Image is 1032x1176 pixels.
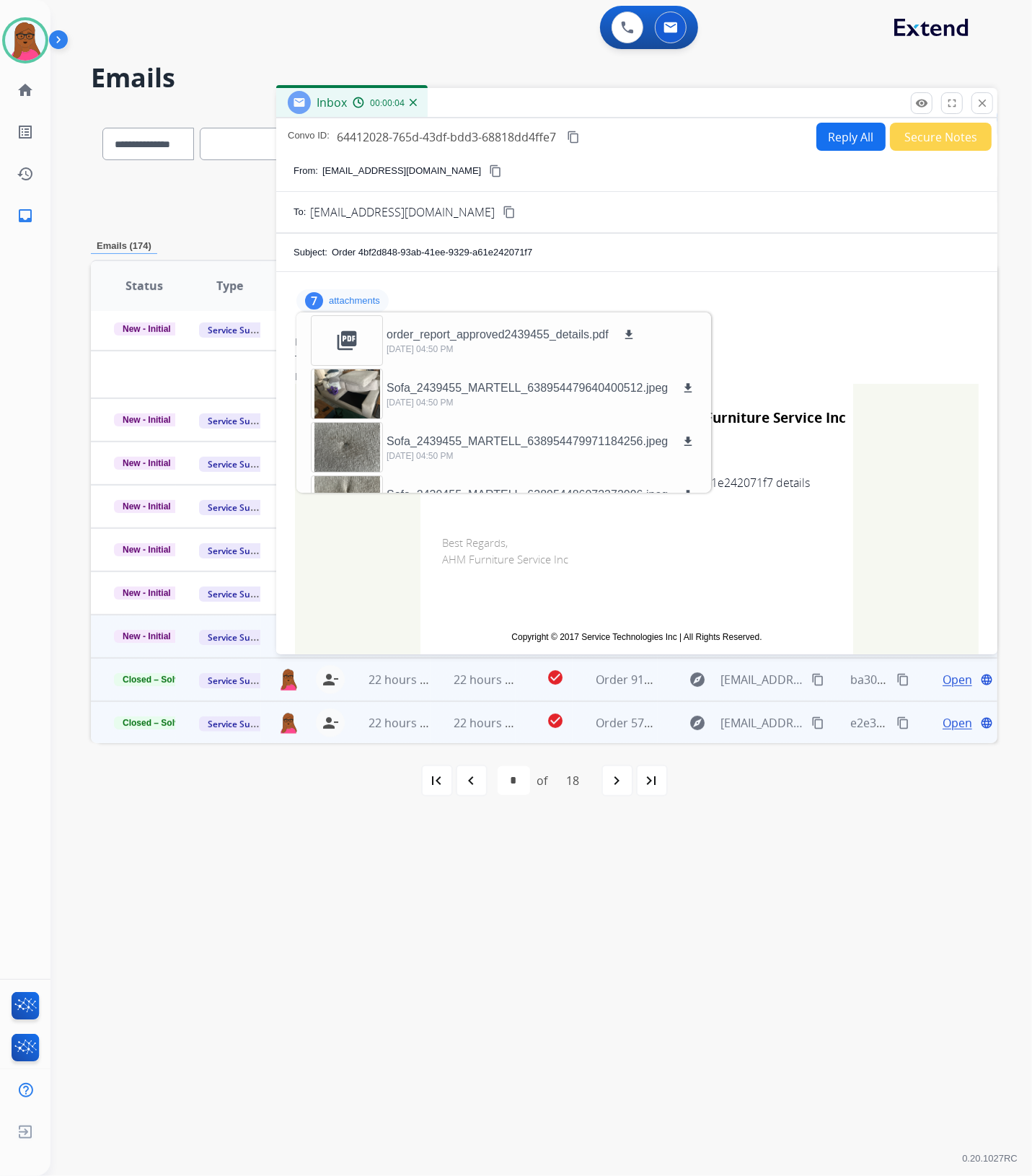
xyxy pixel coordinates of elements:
[370,97,405,109] span: 00:00:04
[489,164,502,177] mat-icon: content_copy
[890,123,992,151] button: Secure Notes
[295,352,979,367] div: To:
[332,245,532,260] p: Order 4bf2d848-93ab-41ee-9329-a61e242071f7
[91,63,997,92] h2: Emails
[322,671,339,688] mat-icon: person_remove
[199,322,281,338] span: Service Support
[537,772,548,789] div: of
[945,97,958,110] mat-icon: fullscreen
[199,500,281,515] span: Service Support
[682,382,694,395] mat-icon: download
[91,239,157,254] p: Emails (174)
[114,630,180,643] span: New - Initial
[199,457,281,472] span: Service Support
[295,335,979,349] div: From:
[17,207,34,224] mat-icon: inbox
[420,513,853,616] td: Best Regards, AHM Furniture Service Inc
[199,587,281,602] span: Service Support
[428,772,446,789] mat-icon: first_page
[114,457,180,470] span: New - Initial
[216,277,243,294] span: Type
[915,97,928,110] mat-icon: remove_red_eye
[310,203,495,221] span: [EMAIL_ADDRESS][DOMAIN_NAME]
[387,450,697,462] p: [DATE] 04:50 PM
[114,413,180,426] span: New - Initial
[721,714,804,732] span: [EMAIL_ADDRESS][DOMAIN_NAME]
[369,715,440,731] span: 22 hours ago
[721,671,804,688] span: [EMAIL_ADDRESS][DOMAIN_NAME]
[322,164,481,178] p: [EMAIL_ADDRESS][DOMAIN_NAME]
[547,712,564,729] mat-icon: check_circle
[387,379,668,397] p: Sofa_2439455_MARTELL_638954479640400512.jpeg
[896,673,909,686] mat-icon: content_copy
[555,766,591,795] div: 18
[689,714,707,732] mat-icon: explore
[199,413,281,429] span: Service Support
[962,1150,1018,1167] p: 0.20.1027RC
[463,772,480,789] mat-icon: navigate_before
[337,129,556,145] span: 64412028-765d-43df-bdd3-68818dd4ffe7
[643,772,661,789] mat-icon: last_page
[114,673,198,686] span: Closed – Solved
[454,715,525,731] span: 22 hours ago
[503,206,516,219] mat-icon: content_copy
[278,668,299,690] img: agent-avatar
[682,488,694,501] mat-icon: download
[322,714,339,732] mat-icon: person_remove
[980,673,993,686] mat-icon: language
[329,295,380,307] p: attachments
[454,672,525,688] span: 22 hours ago
[335,329,358,352] mat-icon: picture_as_pdf
[596,715,850,731] span: Order 578ed1e5-9dac-4aa9-adda-2aafb89f414e
[896,716,909,729] mat-icon: content_copy
[567,131,580,144] mat-icon: content_copy
[811,716,824,729] mat-icon: content_copy
[125,277,163,294] span: Status
[17,165,34,183] mat-icon: history
[114,716,198,729] span: Closed – Solved
[811,673,824,686] mat-icon: content_copy
[682,435,694,448] mat-icon: download
[622,328,635,341] mat-icon: download
[547,669,564,686] mat-icon: check_circle
[17,82,34,99] mat-icon: home
[288,128,330,146] p: Convo ID:
[305,292,323,310] div: 7
[387,486,668,504] p: Sofa_2439455_MARTELL_638954486072372096.jpeg
[689,671,707,688] mat-icon: explore
[114,543,180,556] span: New - Initial
[387,343,638,355] p: [DATE] 04:50 PM
[199,630,281,645] span: Service Support
[5,20,45,61] img: avatar
[816,123,886,151] button: Reply All
[295,369,979,384] div: Date:
[980,716,993,729] mat-icon: language
[199,543,281,558] span: Service Support
[369,672,440,688] span: 22 hours ago
[596,672,696,688] span: Order 9177890146
[114,587,180,600] span: New - Initial
[294,164,318,178] p: From:
[278,712,299,734] img: agent-avatar
[387,433,668,450] p: Sofa_2439455_MARTELL_638954479971184256.jpeg
[387,326,609,343] p: order_report_approved2439455_details.pdf
[294,205,306,219] p: To:
[17,123,34,141] mat-icon: list_alt
[294,245,327,260] p: Subject:
[586,391,846,446] td: AHM Furniture Service Inc
[199,673,281,688] span: Service Support
[976,97,989,110] mat-icon: close
[943,671,972,688] span: Open
[199,716,281,732] span: Service Support
[114,322,180,335] span: New - Initial
[387,397,697,408] p: [DATE] 04:50 PM
[609,772,626,789] mat-icon: navigate_next
[317,95,347,110] span: Inbox
[943,714,972,732] span: Open
[114,500,180,513] span: New - Initial
[442,631,832,644] td: Copyright © 2017 Service Technologies Inc | All Rights Reserved.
